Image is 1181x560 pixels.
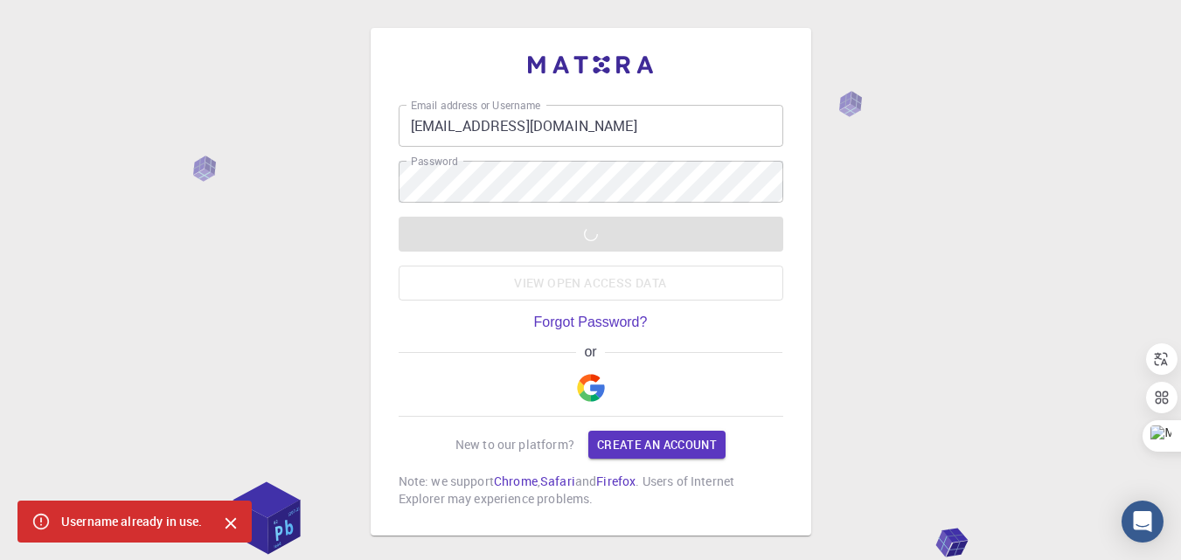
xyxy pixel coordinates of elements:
button: Close [217,509,245,537]
a: Create an account [588,431,726,459]
a: Firefox [596,473,636,489]
label: Password [411,154,457,169]
div: Username already in use. [61,506,203,537]
div: Open Intercom Messenger [1122,501,1164,543]
img: Google [577,374,605,402]
p: Note: we support , and . Users of Internet Explorer may experience problems. [399,473,783,508]
span: or [576,344,605,360]
p: New to our platform? [455,436,574,453]
a: Forgot Password? [534,315,648,330]
a: Safari [540,473,575,489]
a: Chrome [494,473,538,489]
label: Email address or Username [411,98,540,113]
